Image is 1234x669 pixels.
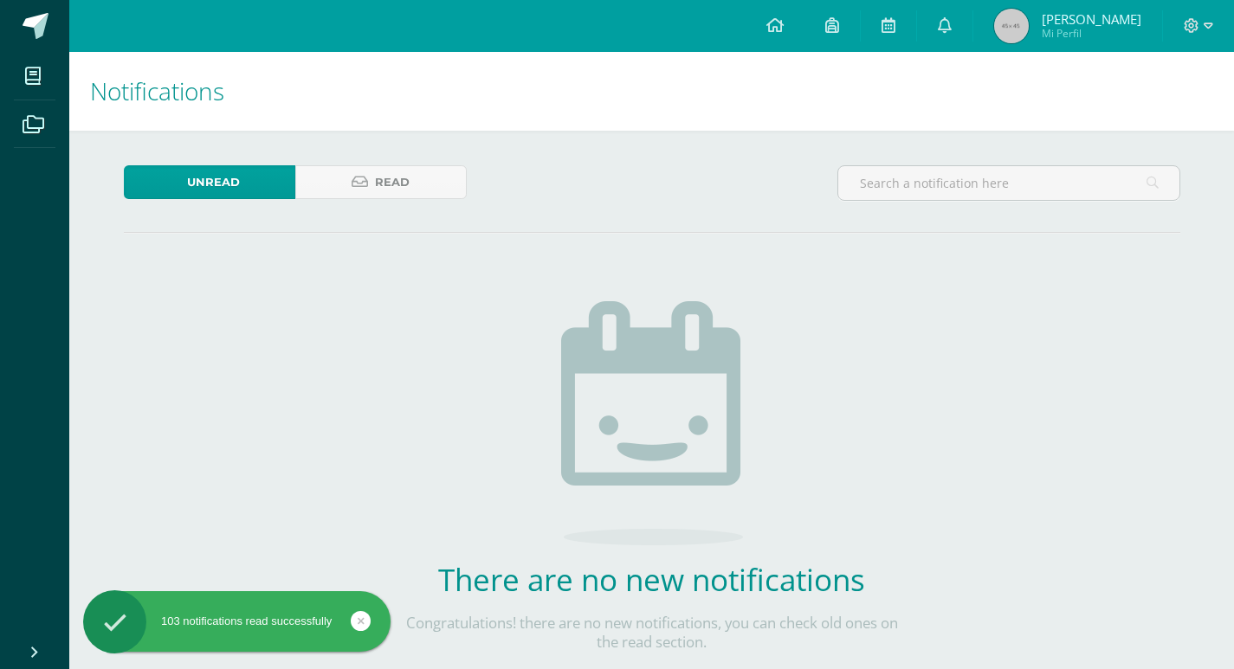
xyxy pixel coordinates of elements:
[124,165,295,199] a: Unread
[397,614,908,652] p: Congratulations! there are no new notifications, you can check old ones on the read section.
[375,166,410,198] span: Read
[187,166,240,198] span: Unread
[1042,26,1141,41] span: Mi Perfil
[90,74,224,107] span: Notifications
[83,614,391,629] div: 103 notifications read successfully
[994,9,1029,43] img: 45x45
[295,165,467,199] a: Read
[838,166,1179,200] input: Search a notification here
[561,301,743,545] img: no_activities.png
[1042,10,1141,28] span: [PERSON_NAME]
[397,559,908,600] h2: There are no new notifications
